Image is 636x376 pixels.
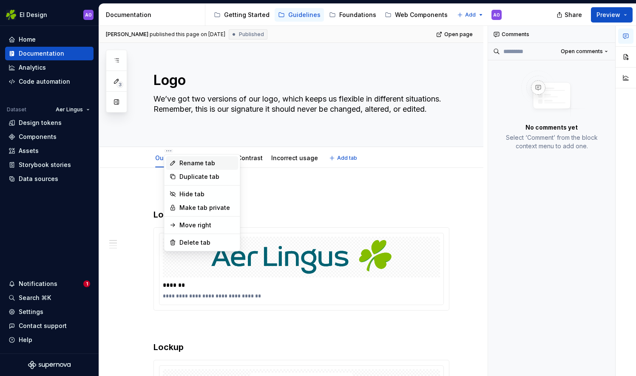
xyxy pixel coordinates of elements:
div: Delete tab [179,238,235,247]
div: Duplicate tab [179,172,235,181]
div: Hide tab [179,190,235,198]
div: Move right [179,221,235,229]
div: Rename tab [179,159,235,167]
div: Make tab private [179,204,235,212]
